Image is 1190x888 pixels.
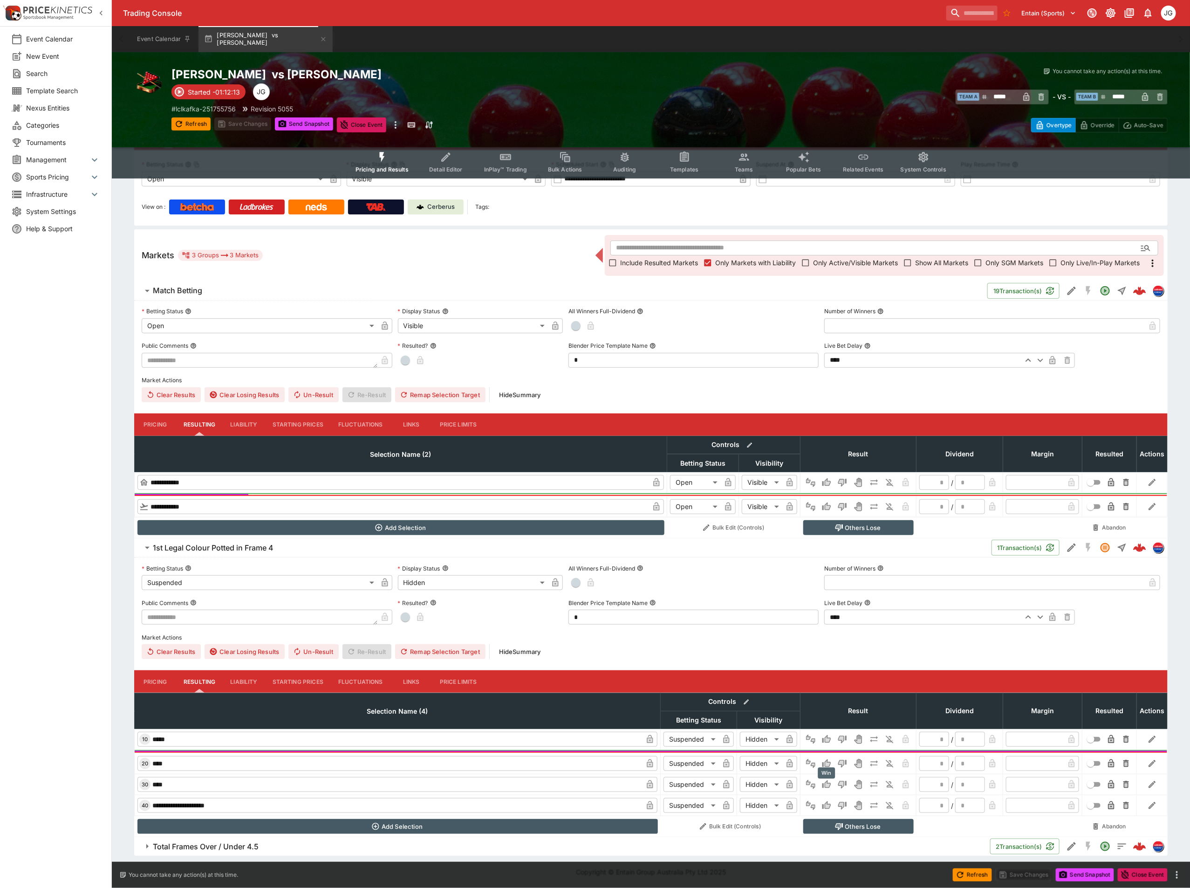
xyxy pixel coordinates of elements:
[1003,693,1082,729] th: Margin
[803,798,818,813] button: Not Set
[176,670,223,693] button: Resulting
[442,565,449,571] button: Display Status
[180,203,214,211] img: Betcha
[1003,436,1082,472] th: Margin
[813,258,898,268] span: Only Active/Visible Markets
[650,599,656,606] button: Blender Price Template Name
[26,103,100,113] span: Nexus Entities
[803,777,818,792] button: Not Set
[864,343,871,349] button: Live Bet Delay
[153,543,274,553] h6: 1st Legal Colour Potted in Frame 4
[999,6,1014,21] button: No Bookmarks
[835,777,850,792] button: Lose
[1053,67,1162,76] p: You cannot take any action(s) at this time.
[1100,542,1111,553] svg: Suspended
[877,308,884,315] button: Number of Winners
[819,499,834,514] button: Win
[819,756,834,771] button: Win
[1137,240,1154,256] button: Open
[26,172,89,182] span: Sports Pricing
[205,644,285,659] button: Clear Losing Results
[1133,541,1146,554] div: cd9a9de1-e3f2-42ec-94d5-707237b357e6
[851,756,866,771] button: Void
[142,373,1160,387] label: Market Actions
[390,670,432,693] button: Links
[1097,282,1114,299] button: Open
[1080,539,1097,556] button: SGM Disabled
[395,387,486,402] button: Remap Selection Target
[1091,120,1115,130] p: Override
[1153,841,1163,852] img: lclkafka
[493,387,547,402] button: HideSummary
[637,565,643,571] button: All Winners Full-Dividend
[568,342,648,350] p: Blender Price Template Name
[864,599,871,606] button: Live Bet Delay
[1153,285,1164,296] div: lclkafka
[1097,838,1114,855] button: Open
[26,189,89,199] span: Infrastructure
[990,839,1060,854] button: 2Transaction(s)
[429,166,462,173] span: Detail Editor
[26,120,100,130] span: Categories
[26,224,100,234] span: Help & Support
[1118,868,1168,881] button: Close Event
[342,644,391,659] span: Re-Result
[740,798,782,813] div: Hidden
[548,166,582,173] span: Bulk Actions
[851,798,866,813] button: Void
[803,732,818,747] button: Not Set
[357,706,438,717] span: Selection Name (4)
[824,564,875,572] p: Number of Winners
[1100,285,1111,296] svg: Open
[803,756,818,771] button: Not Set
[342,387,391,402] span: Re-Result
[882,475,897,490] button: Eliminated In Play
[288,387,338,402] span: Un-Result
[1076,93,1098,101] span: Team B
[337,117,387,132] button: Close Event
[1114,539,1130,556] button: Straight
[360,449,442,460] span: Selection Name (2)
[26,155,89,165] span: Management
[484,166,527,173] span: InPlay™ Trading
[26,207,100,216] span: System Settings
[992,540,1060,556] button: 1Transaction(s)
[140,760,150,767] span: 20
[442,308,449,315] button: Display Status
[663,819,798,834] button: Bulk Edit (Controls)
[742,475,782,490] div: Visible
[637,308,643,315] button: All Winners Full-Dividend
[953,868,992,881] button: Refresh
[824,307,875,315] p: Number of Winners
[140,736,150,743] span: 10
[190,599,197,606] button: Public Comments
[408,200,464,214] a: Cerberus
[744,439,756,451] button: Bulk edit
[1137,436,1168,472] th: Actions
[1102,5,1119,21] button: Toggle light/dark mode
[1100,841,1111,852] svg: Open
[198,26,333,52] button: [PERSON_NAME] vs [PERSON_NAME]
[171,117,211,131] button: Refresh
[398,318,548,333] div: Visible
[1161,6,1176,21] div: James Gordon
[851,475,866,490] button: Void
[951,780,953,790] div: /
[129,871,238,879] p: You cannot take any action(s) at this time.
[239,203,274,211] img: Ladbrokes
[1153,286,1163,296] img: lclkafka
[26,34,100,44] span: Event Calendar
[667,436,800,454] th: Controls
[1097,539,1114,556] button: Suspended
[23,7,92,14] img: PriceKinetics
[819,732,834,747] button: Win
[142,172,326,186] div: Open
[306,203,327,211] img: Neds
[670,166,698,173] span: Templates
[1084,5,1101,21] button: Connected to PK
[745,458,794,469] span: Visibility
[901,166,946,173] span: System Controls
[331,413,390,436] button: Fluctuations
[946,6,998,21] input: search
[142,200,165,214] label: View on :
